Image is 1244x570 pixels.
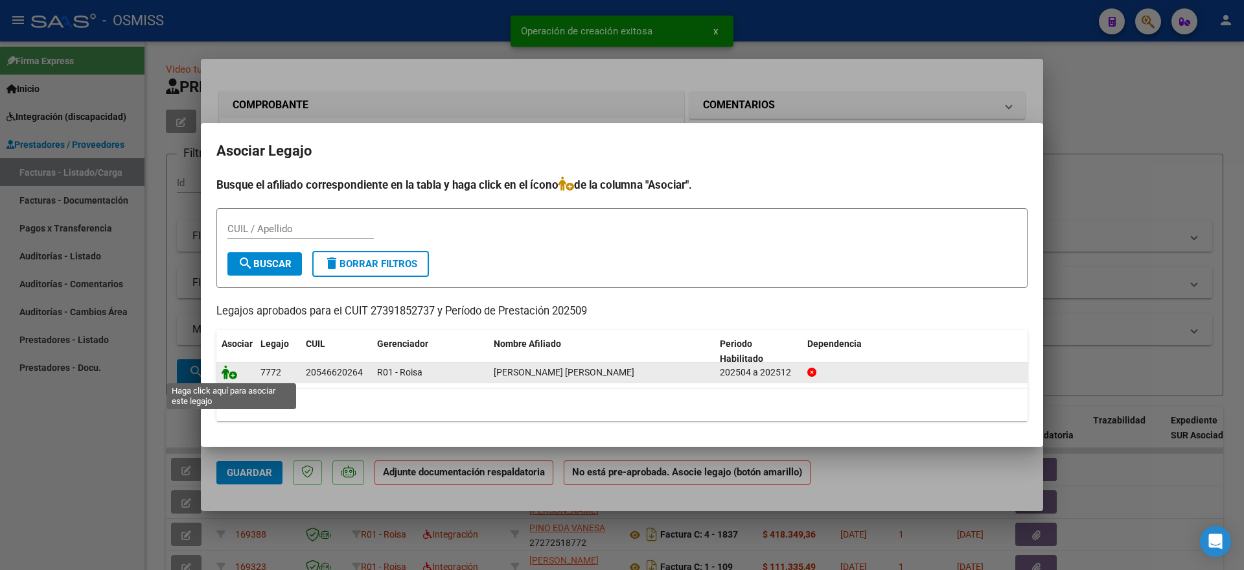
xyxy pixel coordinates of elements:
h2: Asociar Legajo [216,139,1028,163]
div: 1 registros [216,388,1028,421]
h4: Busque el afiliado correspondiente en la tabla y haga click en el ícono de la columna "Asociar". [216,176,1028,193]
button: Borrar Filtros [312,251,429,277]
span: Nombre Afiliado [494,338,561,349]
span: Dependencia [807,338,862,349]
datatable-header-cell: Nombre Afiliado [489,330,715,373]
span: Buscar [238,258,292,270]
span: Asociar [222,338,253,349]
datatable-header-cell: Asociar [216,330,255,373]
p: Legajos aprobados para el CUIT 27391852737 y Período de Prestación 202509 [216,303,1028,320]
span: Gerenciador [377,338,428,349]
div: Open Intercom Messenger [1200,526,1231,557]
button: Buscar [227,252,302,276]
datatable-header-cell: Legajo [255,330,301,373]
datatable-header-cell: Periodo Habilitado [715,330,802,373]
span: CUIL [306,338,325,349]
span: R01 - Roisa [377,367,422,377]
datatable-header-cell: CUIL [301,330,372,373]
mat-icon: search [238,255,253,271]
span: Borrar Filtros [324,258,417,270]
datatable-header-cell: Gerenciador [372,330,489,373]
span: Periodo Habilitado [720,338,763,364]
span: 7772 [260,367,281,377]
div: 20546620264 [306,365,363,380]
div: 202504 a 202512 [720,365,797,380]
datatable-header-cell: Dependencia [802,330,1028,373]
mat-icon: delete [324,255,340,271]
span: Legajo [260,338,289,349]
span: RAMOS CRIÑOLO ALEXIS EMILIANO [494,367,634,377]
